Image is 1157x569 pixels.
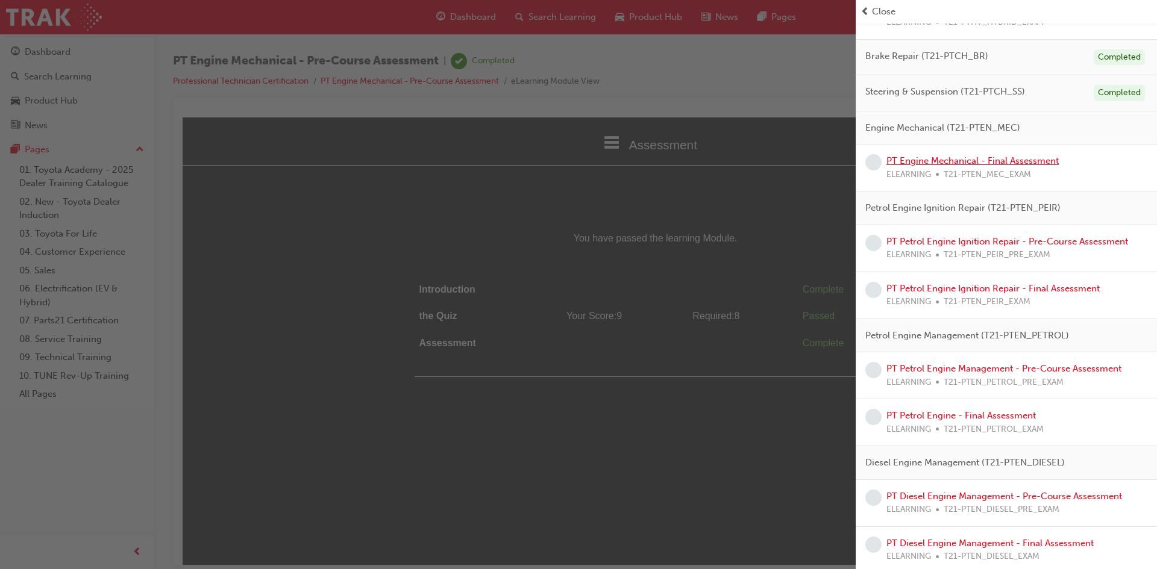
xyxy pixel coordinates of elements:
span: T21-PTEN_PETROL_EXAM [944,423,1044,437]
span: Assessment [447,20,515,34]
span: learningRecordVerb_NONE-icon [865,235,882,251]
span: learningRecordVerb_NONE-icon [865,536,882,553]
td: Assessment [232,213,361,240]
div: Complete [620,164,709,181]
span: You have passed the learning Module. [232,113,714,130]
a: PT Petrol Engine Ignition Repair - Pre-Course Assessment [886,236,1128,247]
span: Close [872,5,895,19]
div: Completed [1094,85,1145,101]
a: PT Diesel Engine Management - Final Assessment [886,538,1094,549]
span: Petrol Engine Management (T21-PTEN_PETROL) [865,329,1069,343]
span: Required: 8 [510,193,557,204]
span: T21-PTEN_MEC_EXAM [944,168,1031,182]
span: ELEARNING [886,295,931,309]
a: PT Engine Mechanical - Final Assessment [886,155,1059,166]
span: Engine Mechanical (T21-PTEN_MEC) [865,121,1020,135]
span: ELEARNING [886,550,931,564]
div: Passed [620,190,709,208]
span: ELEARNING [886,168,931,182]
span: ELEARNING [886,423,931,437]
a: PT Petrol Engine - Final Assessment [886,410,1036,421]
div: Complete [620,217,709,235]
span: Steering & Suspension (T21-PTCH_SS) [865,85,1025,99]
span: T21-PTEN_DIESEL_EXAM [944,550,1039,564]
span: learningRecordVerb_NONE-icon [865,362,882,378]
span: ELEARNING [886,248,931,262]
span: Petrol Engine Ignition Repair (T21-PTEN_PEIR) [865,201,1061,215]
span: learningRecordVerb_NONE-icon [865,409,882,425]
td: the Quiz [232,185,361,213]
span: Brake Repair (T21-PTCH_BR) [865,49,988,63]
span: Your Score: 9 [384,193,439,204]
span: ELEARNING [886,503,931,517]
span: prev-icon [861,5,870,19]
td: Introduction [232,159,361,186]
span: T21-PTEN_PEIR_EXAM [944,295,1030,309]
span: T21-PTEN_DIESEL_PRE_EXAM [944,503,1059,517]
a: PT Petrol Engine Ignition Repair - Final Assessment [886,283,1100,294]
span: learningRecordVerb_NONE-icon [865,490,882,506]
span: ELEARNING [886,376,931,390]
button: prev-iconClose [861,5,1152,19]
div: Completed [1094,49,1145,66]
span: T21-PTEN_PEIR_PRE_EXAM [944,248,1050,262]
span: learningRecordVerb_NONE-icon [865,154,882,170]
span: T21-PTEN_PETROL_PRE_EXAM [944,376,1064,390]
a: PT Petrol Engine Management - Pre-Course Assessment [886,363,1121,374]
a: PT Diesel Engine Management - Pre-Course Assessment [886,491,1122,502]
span: learningRecordVerb_NONE-icon [865,282,882,298]
span: Diesel Engine Management (T21-PTEN_DIESEL) [865,456,1065,470]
